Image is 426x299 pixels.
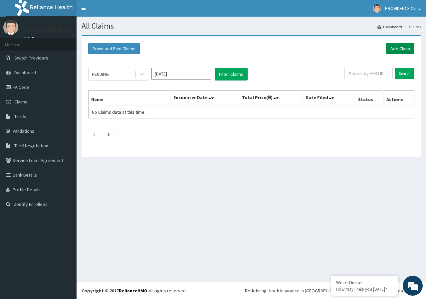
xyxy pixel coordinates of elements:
[14,99,27,105] span: Claims
[3,20,18,35] img: User Image
[14,70,36,75] span: Dashboard
[239,91,303,106] th: Total Price(₦)
[344,68,393,79] input: Search by HMO ID
[88,43,140,54] button: Download Paid Claims
[82,22,421,30] h1: All Claims
[403,24,421,30] li: Claims
[89,91,171,106] th: Name
[336,279,393,285] div: We're Online!
[107,131,110,137] a: Next page
[14,55,48,61] span: Switch Providers
[245,287,421,294] div: Redefining Heath Insurance in [GEOGRAPHIC_DATA] using Telemedicine and Data Science!
[170,91,239,106] th: Encounter Date
[77,282,426,299] footer: All rights reserved.
[93,131,96,137] a: Previous page
[23,27,71,33] p: PROVIDENCE Clinic
[383,91,414,106] th: Actions
[215,68,248,80] button: Filter Claims
[119,288,147,294] a: RelianceHMO
[92,71,109,77] div: PENDING
[385,5,421,11] span: PROVIDENCE Clinic
[14,113,26,119] span: Tariffs
[336,286,393,292] p: How may I help you today?
[151,68,211,80] input: Select Month and Year
[23,36,39,41] a: Online
[395,68,414,79] input: Search
[92,109,145,115] span: No Claims data at this time.
[14,143,48,149] span: Tariff Negotiation
[386,43,414,54] a: Add Claim
[377,24,402,30] a: Dashboard
[373,4,381,13] img: User Image
[82,288,149,294] strong: Copyright © 2017 .
[355,91,383,106] th: Status
[303,91,355,106] th: Date Filed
